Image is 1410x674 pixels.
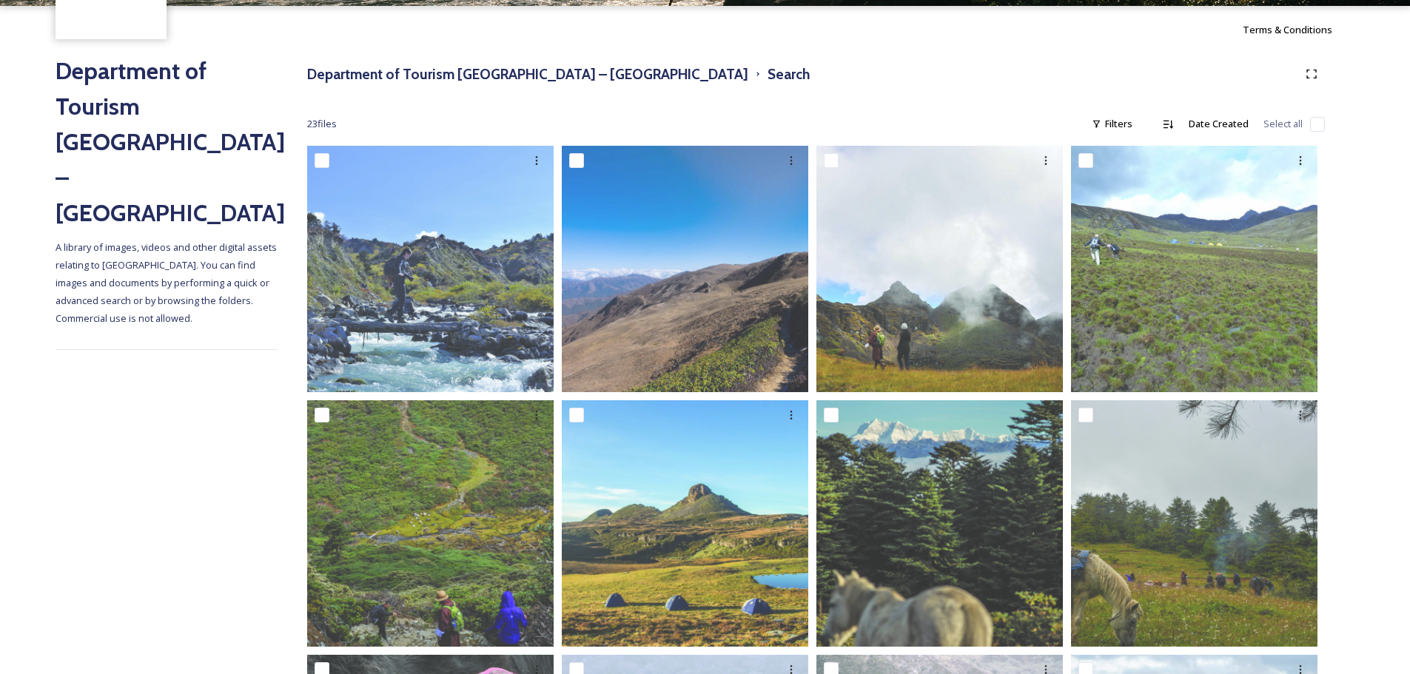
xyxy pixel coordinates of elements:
[56,53,278,231] h2: Department of Tourism [GEOGRAPHIC_DATA] – [GEOGRAPHIC_DATA]
[307,146,554,392] img: High mountain treks.jpg
[307,117,337,131] span: 23 file s
[816,400,1063,647] img: Bridungla3.jpg
[1243,23,1332,36] span: Terms & Conditions
[816,146,1063,392] img: Brigdungla4.jpg
[768,64,810,85] h3: Search
[1181,109,1256,138] div: Date Created
[307,400,554,647] img: Brigdungla2.jpg
[562,400,808,647] img: Brigdungla1.jpg
[1084,109,1140,138] div: Filters
[56,240,279,325] span: A library of images, videos and other digital assets relating to [GEOGRAPHIC_DATA]. You can find ...
[1071,146,1317,392] img: jomolhari3.jpg
[307,64,748,85] h3: Department of Tourism [GEOGRAPHIC_DATA] – [GEOGRAPHIC_DATA]
[1263,117,1303,131] span: Select all
[562,146,808,392] img: dagala trek.jpg
[1243,21,1354,38] a: Terms & Conditions
[1071,400,1317,647] img: story image 1.jpg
